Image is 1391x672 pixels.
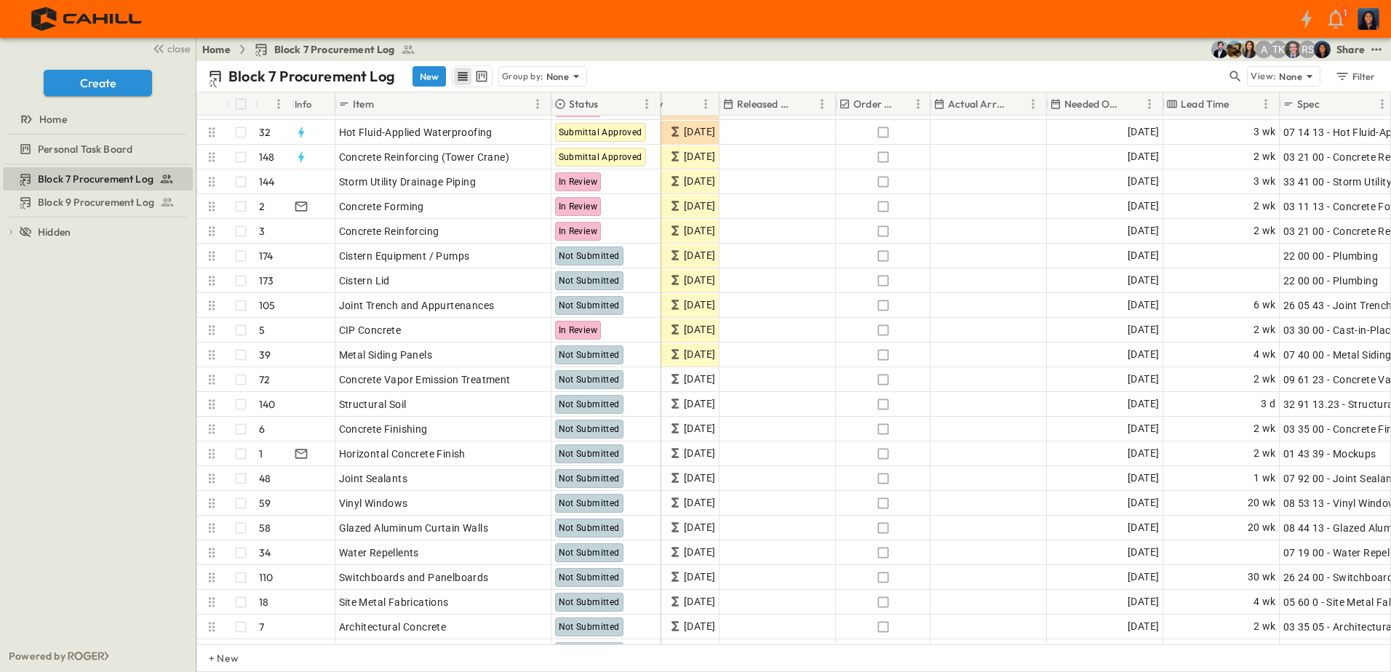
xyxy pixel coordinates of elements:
[1248,495,1276,511] span: 20 wk
[259,224,265,239] p: 3
[1257,95,1275,113] button: Menu
[1323,96,1339,112] button: Sort
[3,109,190,129] a: Home
[259,249,274,263] p: 174
[209,651,218,665] p: + New
[559,226,598,236] span: In Review
[1128,247,1159,264] span: [DATE]
[1128,346,1159,363] span: [DATE]
[339,224,439,239] span: Concrete Reinforcing
[559,201,598,212] span: In Review
[259,372,270,387] p: 72
[684,618,715,635] span: [DATE]
[454,68,471,85] button: row view
[684,495,715,511] span: [DATE]
[1358,8,1379,30] img: Profile Picture
[813,95,831,113] button: Menu
[167,41,190,56] span: close
[1128,173,1159,190] span: [DATE]
[292,92,335,116] div: Info
[1248,519,1276,536] span: 20 wk
[684,445,715,462] span: [DATE]
[559,473,620,484] span: Not Submitted
[559,399,620,409] span: Not Submitted
[1254,420,1276,437] span: 2 wk
[259,620,264,634] p: 7
[569,97,598,111] p: Status
[684,346,715,363] span: [DATE]
[697,95,714,113] button: Menu
[559,127,642,137] span: Submittal Approved
[502,69,543,84] p: Group by:
[1128,643,1159,660] span: [DATE]
[1254,371,1276,388] span: 2 wk
[1374,95,1391,113] button: Menu
[3,139,190,159] a: Personal Task Board
[559,597,620,607] span: Not Submitted
[259,348,271,362] p: 39
[1329,66,1379,87] button: Filter
[1128,198,1159,215] span: [DATE]
[684,569,715,585] span: [DATE]
[412,66,446,87] button: New
[259,397,276,412] p: 140
[270,95,287,113] button: Menu
[339,175,477,189] span: Storm Utility Drainage Piping
[1128,519,1159,536] span: [DATE]
[684,470,715,487] span: [DATE]
[339,595,449,609] span: Site Metal Fabrications
[684,272,715,289] span: [DATE]
[1128,495,1159,511] span: [DATE]
[1254,223,1276,239] span: 2 wk
[1128,593,1159,610] span: [DATE]
[1334,68,1376,84] div: Filter
[38,172,154,186] span: Block 7 Procurement Log
[259,125,271,140] p: 32
[38,195,154,209] span: Block 9 Procurement Log
[202,42,424,57] nav: breadcrumbs
[3,169,190,189] a: Block 7 Procurement Log
[546,69,570,84] p: None
[259,150,275,164] p: 148
[1270,41,1287,58] div: Teddy Khuong (tkhuong@guzmangc.com)
[1344,7,1347,19] p: 1
[259,298,276,313] p: 105
[909,95,927,113] button: Menu
[259,570,274,585] p: 110
[38,225,71,239] span: Hidden
[684,148,715,165] span: [DATE]
[259,545,271,560] p: 34
[1283,644,1379,659] span: 03 37 13 - Shotcrete
[339,620,447,634] span: Architectural Concrete
[684,420,715,437] span: [DATE]
[737,97,794,111] p: Released Date
[259,422,265,436] p: 6
[529,95,546,113] button: Menu
[1254,198,1276,215] span: 2 wk
[1313,41,1331,58] img: Olivia Khan (okhan@cahill-sf.com)
[339,199,424,214] span: Concrete Forming
[559,523,620,533] span: Not Submitted
[255,92,292,116] div: #
[1024,95,1042,113] button: Menu
[559,152,642,162] span: Submittal Approved
[1125,96,1141,112] button: Sort
[1254,124,1276,140] span: 3 wk
[1128,272,1159,289] span: [DATE]
[339,570,489,585] span: Switchboards and Panelboards
[339,447,466,461] span: Horizontal Concrete Finish
[353,97,374,111] p: Item
[38,142,132,156] span: Personal Task Board
[559,572,620,583] span: Not Submitted
[684,544,715,561] span: [DATE]
[1128,223,1159,239] span: [DATE]
[339,323,402,337] span: CIP Concrete
[339,422,428,436] span: Concrete Finishing
[339,545,419,560] span: Water Repellents
[1297,97,1320,111] p: Spec
[559,177,598,187] span: In Review
[684,371,715,388] span: [DATE]
[559,251,620,261] span: Not Submitted
[684,247,715,264] span: [DATE]
[1254,445,1276,462] span: 2 wk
